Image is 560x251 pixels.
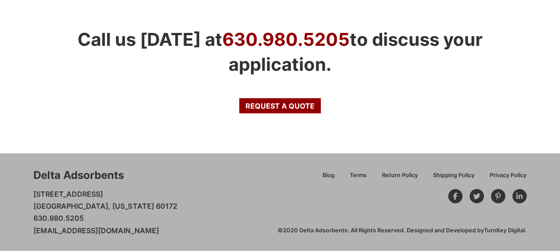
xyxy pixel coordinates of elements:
a: Shipping Policy [425,170,482,186]
div: Delta Adsorbents [33,168,124,183]
span: Request a Quote [245,102,315,109]
p: [STREET_ADDRESS] [GEOGRAPHIC_DATA], [US_STATE] 60172 630.980.5205 [33,188,177,237]
span: to discuss your application. [229,28,482,75]
a: 630.980.5205 [222,28,350,50]
a: TurnKey Digital [484,227,525,234]
span: Return Policy [382,173,418,178]
a: Return Policy [374,170,425,186]
a: Request a Quote [239,98,320,113]
a: Terms [342,170,374,186]
a: Blog [315,170,342,186]
div: ©2020 Delta Adsorbents. All Rights Reserved. Designed and Developed by . [278,227,527,235]
span: Shipping Policy [433,173,474,178]
span: Privacy Policy [490,173,527,178]
span: Terms [350,173,367,178]
span: Call us [DATE] at [78,28,222,50]
span: Blog [323,173,335,178]
a: Privacy Policy [482,170,527,186]
a: [EMAIL_ADDRESS][DOMAIN_NAME] [33,226,159,235]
